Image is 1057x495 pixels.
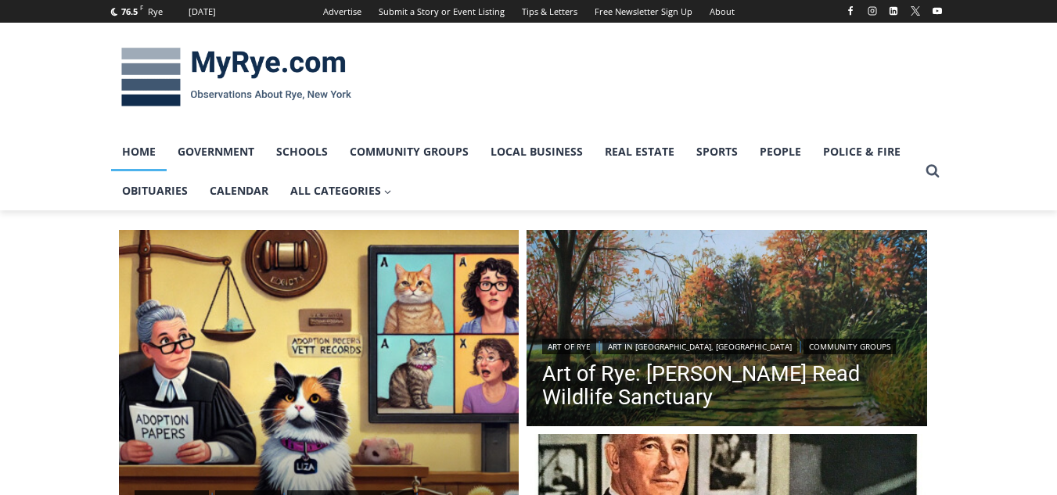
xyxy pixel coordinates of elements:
span: 76.5 [121,5,138,17]
a: Instagram [863,2,882,20]
img: (PHOTO: Edith G. Read Wildlife Sanctuary (Acrylic 12x24). Trail along Playland Lake. By Elizabeth... [527,230,927,430]
a: All Categories [279,171,403,210]
a: Calendar [199,171,279,210]
nav: Primary Navigation [111,132,919,211]
a: Local Business [480,132,594,171]
a: People [749,132,812,171]
a: YouTube [928,2,947,20]
a: Art in [GEOGRAPHIC_DATA], [GEOGRAPHIC_DATA] [602,339,797,354]
span: F [140,3,143,12]
a: Obituaries [111,171,199,210]
button: View Search Form [919,157,947,185]
a: Linkedin [884,2,903,20]
a: Community Groups [804,339,896,354]
a: Schools [265,132,339,171]
a: Art of Rye [542,339,596,354]
a: X [906,2,925,20]
a: Read More Art of Rye: Edith G. Read Wildlife Sanctuary [527,230,927,430]
a: Police & Fire [812,132,911,171]
a: Art of Rye: [PERSON_NAME] Read Wildlife Sanctuary [542,362,911,409]
a: Facebook [841,2,860,20]
a: Government [167,132,265,171]
a: Community Groups [339,132,480,171]
span: All Categories [290,182,392,199]
a: Home [111,132,167,171]
div: [DATE] [189,5,216,19]
img: MyRye.com [111,37,361,118]
div: Rye [148,5,163,19]
a: Real Estate [594,132,685,171]
a: Sports [685,132,749,171]
div: | | [542,335,911,354]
